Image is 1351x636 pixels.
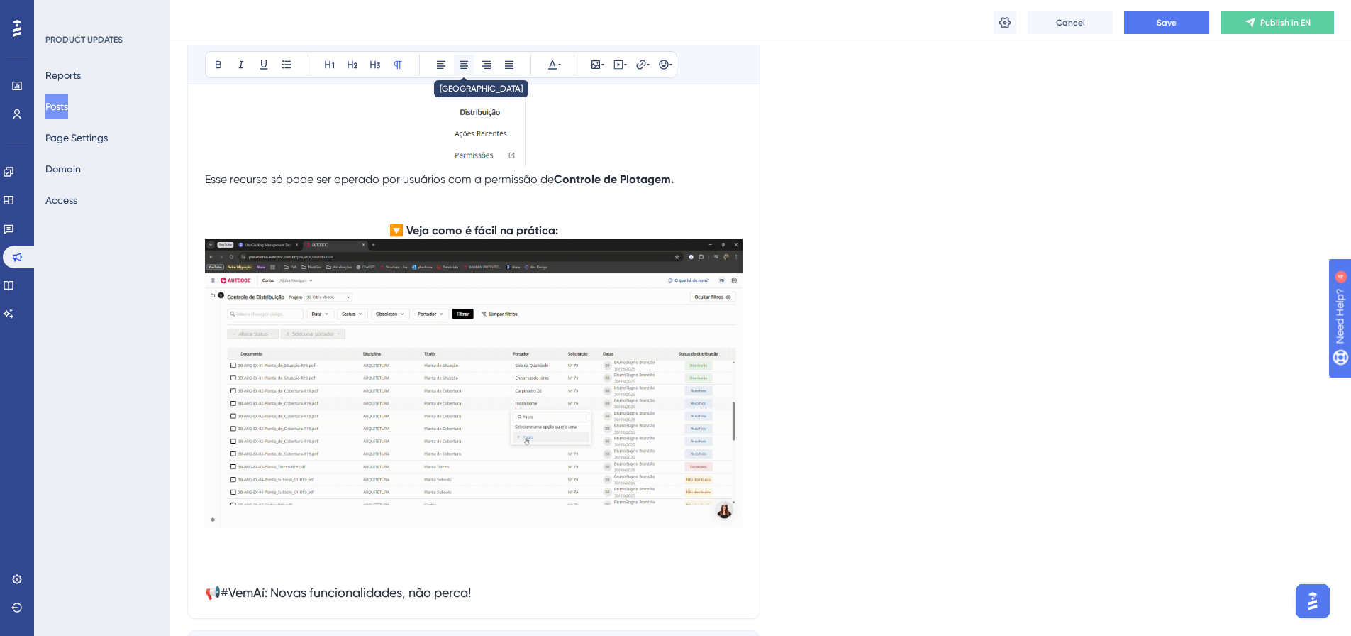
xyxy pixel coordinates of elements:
span: 📢#VemAí: Novas funcionalidades, não perca! [205,585,471,600]
button: Reports [45,62,81,88]
span: Esse recurso só pode ser operado por usuários com a permissão de [205,172,554,186]
button: Cancel [1028,11,1113,34]
button: Save [1124,11,1209,34]
button: Domain [45,156,81,182]
button: Publish in EN [1221,11,1334,34]
div: PRODUCT UPDATES [45,34,123,45]
button: Posts [45,94,68,119]
strong: 🔽 Veja como é fácil na prática: [389,224,558,237]
span: Need Help? [33,4,89,21]
span: Cancel [1056,17,1085,28]
div: 4 [99,7,103,18]
strong: Controle de Plotagem. [554,172,674,186]
button: Page Settings [45,125,108,150]
button: Access [45,187,77,213]
iframe: UserGuiding AI Assistant Launcher [1291,580,1334,623]
span: Save [1157,17,1177,28]
span: Publish in EN [1260,17,1311,28]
